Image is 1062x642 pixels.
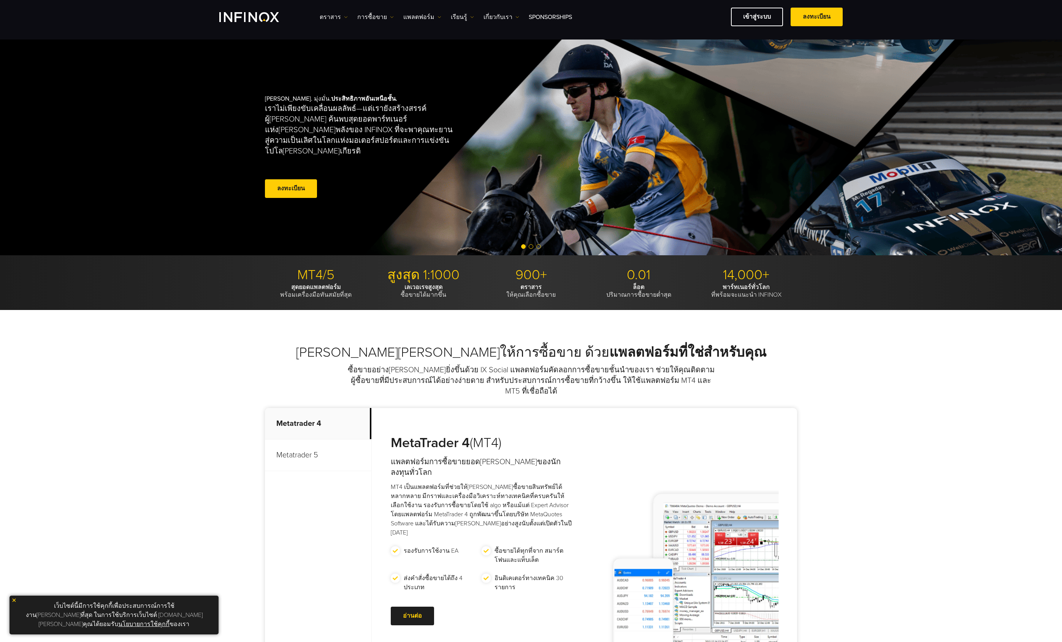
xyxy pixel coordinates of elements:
h2: [PERSON_NAME][PERSON_NAME]ให้การซื้อขาย ด้วย [265,344,797,361]
p: ส่งคำสั่งซื้อขายได้ถึง 4 ประเภท [404,574,478,592]
p: ที่พร้อมจะแนะนำ INFINOX [695,283,797,299]
a: Sponsorships [529,13,572,22]
p: 14,000+ [695,267,797,283]
p: MT4 เป็นแพลตฟอร์มที่ช่วยให้[PERSON_NAME]ซื้อขายสินทรัพย์ได้หลากหลาย มีกราฟและเครื่องมือวิเคราะห์ท... [391,482,572,537]
strong: ล็อต [633,283,644,291]
a: การซื้อขาย [357,13,394,22]
a: ลงทะเบียน [265,179,317,198]
p: ปริมาณการซื้อขายต่ำสุด [588,283,690,299]
strong: ประสิทธิภาพอันเหนือชั้น. [331,95,397,103]
strong: สุดยอดแพลตฟอร์ม [291,283,341,291]
h3: (MT4) [391,435,572,451]
a: เกี่ยวกับเรา [483,13,519,22]
a: เข้าสู่ระบบ [731,8,783,26]
span: Go to slide 2 [529,244,533,249]
p: ซื้อขายได้มากขึ้น [372,283,474,299]
p: ให้คุณเลือกซื้อขาย [480,283,582,299]
p: 900+ [480,267,582,283]
a: นโยบายการใช้คุกกี้ [118,620,170,628]
span: Go to slide 1 [521,244,526,249]
p: ซื้อขายได้ทุกที่จาก สมาร์ตโฟนและแท็บเล็ต [495,546,569,565]
a: INFINOX Logo [219,12,297,22]
strong: เลเวอเรจสูงสุด [404,283,442,291]
strong: ตราสาร [520,283,542,291]
strong: MetaTrader 4 [391,435,470,451]
a: เรียนรู้ [451,13,474,22]
div: [PERSON_NAME]. มุ่งมั่น. [265,83,504,212]
span: Go to slide 3 [536,244,541,249]
p: Metatrader 5 [265,440,371,471]
strong: พาร์ทเนอร์ทั่วโลก [723,283,770,291]
p: MT4/5 [265,267,367,283]
p: ซื้อขายอย่าง[PERSON_NAME]ยิ่งขึ้นด้วย IX Social แพลตฟอร์มคัดลอกการซื้อขายชั้นนำของเรา ช่วยให้คุณต... [347,365,715,397]
p: พร้อมเครื่องมือทันสมัยที่สุด [265,283,367,299]
a: ลงทะเบียน [791,8,843,26]
p: เว็บไซต์นี้มีการใช้คุกกี้เพื่อประสบการณ์การใช้งาน[PERSON_NAME]ที่สุด ในการใช้บริการเว็บไซต์ [DOMA... [13,599,215,631]
h4: แพลตฟอร์มการซื้อขายยอด[PERSON_NAME]ของนักลงทุนทั่วโลก [391,457,572,478]
p: เราไม่เพียงขับเคลื่อนผลลัพธ์—แต่เรายังสร้างสรรค์ผู้[PERSON_NAME] ค้นพบสุดยอดพาร์ทเนอร์แห่ง[PERSON... [265,103,457,157]
strong: แพลตฟอร์มที่ใช่สำหรับคุณ [609,344,766,361]
img: yellow close icon [11,598,17,603]
p: Metatrader 4 [265,408,371,440]
a: ตราสาร [320,13,348,22]
p: อินดิเคเตอร์ทางเทคนิค 30 รายการ [495,574,569,592]
a: อ่านต่อ [391,607,434,625]
p: สูงสุด 1:1000 [372,267,474,283]
p: รองรับการใช้งาน EA [404,546,458,555]
a: แพลตฟอร์ม [403,13,441,22]
p: 0.01 [588,267,690,283]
